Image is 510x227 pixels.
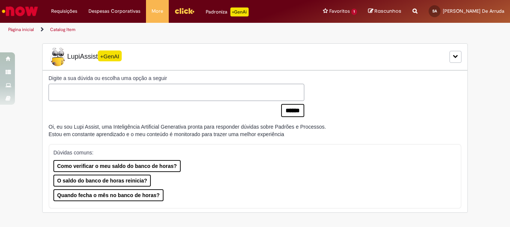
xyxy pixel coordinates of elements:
p: Dúvidas comuns: [53,149,451,156]
button: Quando fecha o mês no banco de horas? [53,189,164,201]
div: Oi, eu sou Lupi Assist, uma Inteligência Artificial Generativa pronta para responder dúvidas sobr... [49,123,326,138]
img: click_logo_yellow_360x200.png [174,5,195,16]
ul: Trilhas de página [6,23,335,37]
img: ServiceNow [1,4,39,19]
span: 1 [351,9,357,15]
span: [PERSON_NAME] De Arruda [443,8,504,14]
button: O saldo do banco de horas reinicia? [53,175,151,187]
a: Catalog Item [50,27,75,33]
p: +GenAi [230,7,249,16]
span: SA [432,9,437,13]
span: Despesas Corporativas [88,7,140,15]
div: LupiLupiAssist+GenAI [42,43,468,70]
span: Requisições [51,7,77,15]
a: Rascunhos [368,8,401,15]
button: Como verificar o meu saldo do banco de horas? [53,160,181,172]
span: LupiAssist [49,47,122,66]
a: Página inicial [8,27,34,33]
span: More [152,7,163,15]
img: Lupi [49,47,67,66]
span: Favoritos [329,7,350,15]
label: Digite a sua dúvida ou escolha uma opção a seguir [49,74,304,82]
span: Rascunhos [374,7,401,15]
span: +GenAI [98,50,122,61]
div: Padroniza [206,7,249,16]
